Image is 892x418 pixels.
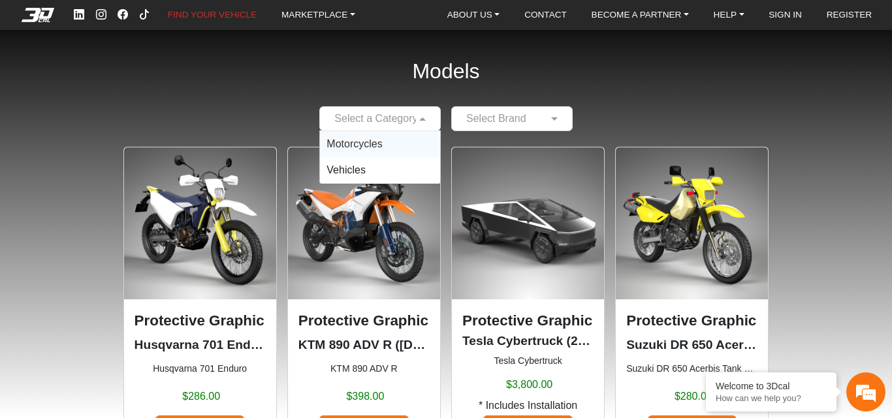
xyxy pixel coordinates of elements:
[586,7,694,24] a: BECOME A PARTNER
[135,362,266,376] small: Husqvarna 701 Enduro
[327,138,382,149] span: Motorcycles
[763,7,807,24] a: SIGN IN
[319,130,441,184] ng-dropdown-panel: Options List
[675,389,712,404] span: $280.00
[626,362,757,376] small: Suzuki DR 650 Acerbis Tank 5.3 Gl
[163,7,262,24] a: FIND YOUR VEHICLE
[626,310,757,332] p: Protective Graphic Kit
[716,381,827,391] div: Welcome to 3Dcal
[452,147,604,299] img: Cybertrucknull2024
[479,398,577,413] span: * Includes Installation
[124,147,276,299] img: 701 Enduronull2016-2024
[276,7,360,24] a: MARKETPLACE
[135,310,266,332] p: Protective Graphic Kit
[298,310,430,332] p: Protective Graphic Kit
[462,310,594,332] p: Protective Graphic Kit
[519,7,572,24] a: CONTACT
[288,147,440,299] img: 890 ADV R null2023-2025
[412,42,479,101] h2: Models
[327,164,366,175] span: Vehicles
[709,7,750,24] a: HELP
[716,393,827,403] p: How can we help you?
[135,336,266,355] p: Husqvarna 701 Enduro (2016-2024)
[182,389,220,404] span: $286.00
[506,377,552,393] span: $3,800.00
[298,362,430,376] small: KTM 890 ADV R
[298,336,430,355] p: KTM 890 ADV R (2023-2025)
[821,7,878,24] a: REGISTER
[616,147,768,299] img: DR 650Acerbis Tank 5.3 Gl1996-2024
[462,354,594,368] small: Tesla Cybertruck
[626,336,757,355] p: Suzuki DR 650 Acerbis Tank 5.3 Gl (1996-2024)
[462,332,594,351] p: Tesla Cybertruck (2024)
[442,7,505,24] a: ABOUT US
[346,389,384,404] span: $398.00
